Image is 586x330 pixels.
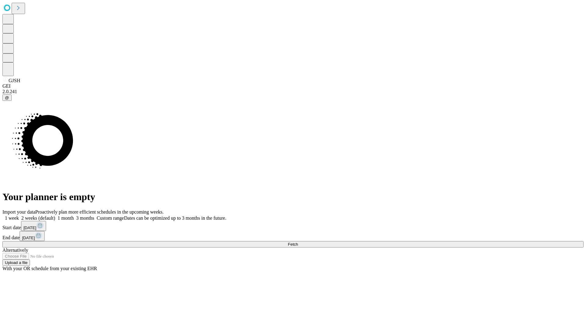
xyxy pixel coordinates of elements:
span: GJSH [9,78,20,83]
span: Proactively plan more efficient schedules in the upcoming weeks. [35,209,164,215]
button: [DATE] [20,231,45,241]
span: 3 months [76,215,94,221]
span: 1 week [5,215,19,221]
span: Alternatively [2,248,28,253]
button: [DATE] [21,221,46,231]
span: [DATE] [22,236,35,240]
span: 1 month [58,215,74,221]
h1: Your planner is empty [2,191,584,203]
span: Fetch [288,242,298,247]
button: Upload a file [2,259,30,266]
span: @ [5,95,9,100]
span: With your OR schedule from your existing EHR [2,266,97,271]
div: End date [2,231,584,241]
div: GEI [2,83,584,89]
span: [DATE] [24,226,36,230]
button: Fetch [2,241,584,248]
span: Dates can be optimized up to 3 months in the future. [124,215,226,221]
span: Custom range [97,215,124,221]
span: Import your data [2,209,35,215]
div: 2.0.241 [2,89,584,94]
button: @ [2,94,12,101]
div: Start date [2,221,584,231]
span: 2 weeks (default) [21,215,55,221]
